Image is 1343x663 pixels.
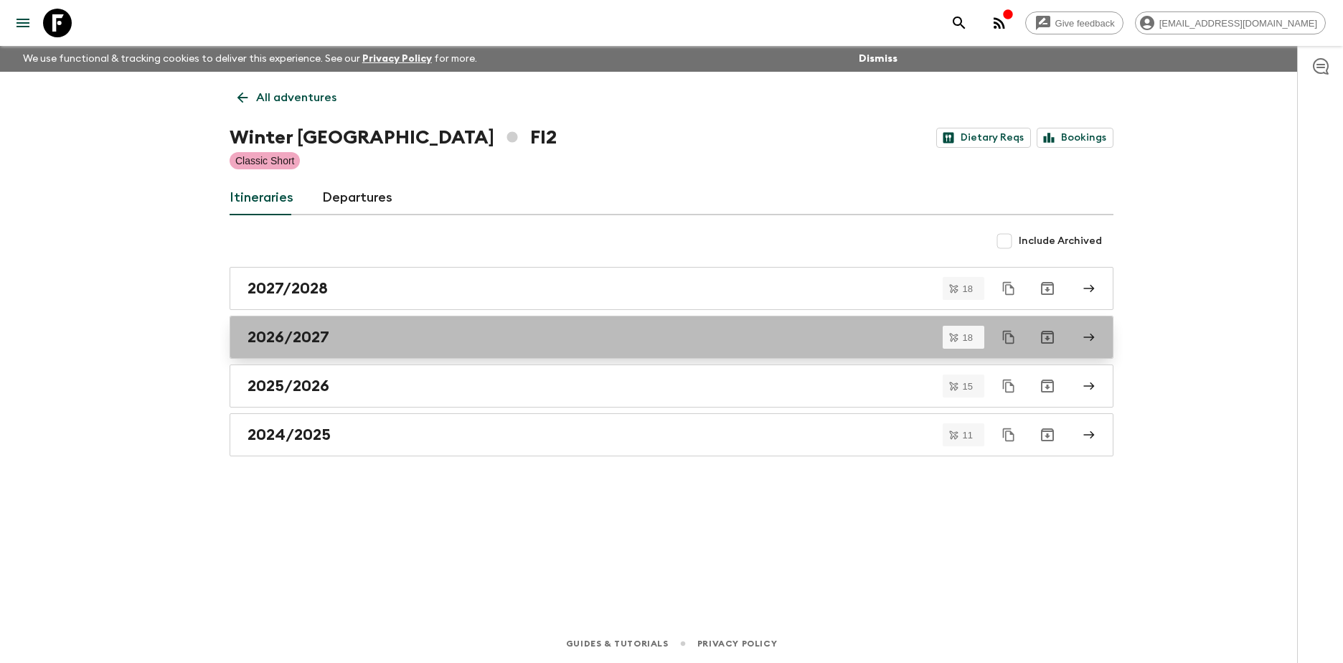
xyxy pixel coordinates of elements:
[9,9,37,37] button: menu
[1033,372,1062,400] button: Archive
[996,276,1022,301] button: Duplicate
[936,128,1031,148] a: Dietary Reqs
[1025,11,1123,34] a: Give feedback
[954,284,981,293] span: 18
[954,431,981,440] span: 11
[1033,274,1062,303] button: Archive
[362,54,432,64] a: Privacy Policy
[996,324,1022,350] button: Duplicate
[566,636,669,652] a: Guides & Tutorials
[1033,323,1062,352] button: Archive
[1037,128,1113,148] a: Bookings
[322,181,392,215] a: Departures
[256,89,336,106] p: All adventures
[17,46,483,72] p: We use functional & tracking cookies to deliver this experience. See our for more.
[1047,18,1123,29] span: Give feedback
[248,377,329,395] h2: 2025/2026
[1019,234,1102,248] span: Include Archived
[230,83,344,112] a: All adventures
[230,365,1113,408] a: 2025/2026
[230,123,557,152] h1: Winter [GEOGRAPHIC_DATA] FI2
[996,373,1022,399] button: Duplicate
[945,9,974,37] button: search adventures
[230,316,1113,359] a: 2026/2027
[1033,420,1062,449] button: Archive
[954,333,981,342] span: 18
[248,328,329,347] h2: 2026/2027
[855,49,901,69] button: Dismiss
[230,181,293,215] a: Itineraries
[230,413,1113,456] a: 2024/2025
[996,422,1022,448] button: Duplicate
[230,267,1113,310] a: 2027/2028
[1135,11,1326,34] div: [EMAIL_ADDRESS][DOMAIN_NAME]
[248,425,331,444] h2: 2024/2025
[248,279,328,298] h2: 2027/2028
[697,636,777,652] a: Privacy Policy
[235,154,294,168] p: Classic Short
[1151,18,1325,29] span: [EMAIL_ADDRESS][DOMAIN_NAME]
[954,382,981,391] span: 15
